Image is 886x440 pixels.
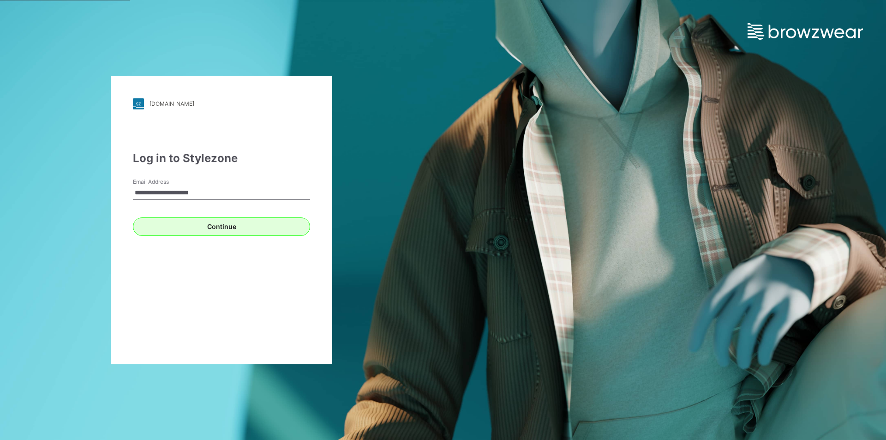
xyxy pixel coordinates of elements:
[748,23,863,40] img: browzwear-logo.e42bd6dac1945053ebaf764b6aa21510.svg
[150,100,194,107] div: [DOMAIN_NAME]
[133,98,144,109] img: stylezone-logo.562084cfcfab977791bfbf7441f1a819.svg
[133,98,310,109] a: [DOMAIN_NAME]
[133,178,198,186] label: Email Address
[133,150,310,167] div: Log in to Stylezone
[133,217,310,236] button: Continue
